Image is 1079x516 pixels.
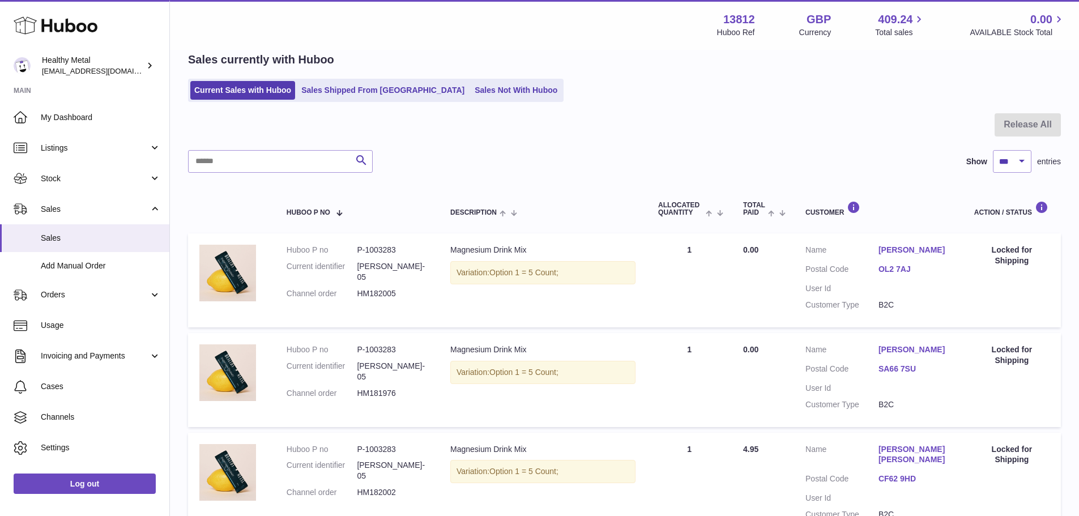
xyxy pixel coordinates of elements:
[357,344,428,355] dd: P-1003283
[450,344,636,355] div: Magnesium Drink Mix
[805,201,952,216] div: Customer
[199,245,256,301] img: Product_31.jpg
[287,361,357,382] dt: Current identifier
[450,444,636,455] div: Magnesium Drink Mix
[970,27,1065,38] span: AVAILABLE Stock Total
[297,81,468,100] a: Sales Shipped From [GEOGRAPHIC_DATA]
[190,81,295,100] a: Current Sales with Huboo
[357,261,428,283] dd: [PERSON_NAME]-05
[805,399,878,410] dt: Customer Type
[805,474,878,487] dt: Postal Code
[805,300,878,310] dt: Customer Type
[875,27,926,38] span: Total sales
[878,344,952,355] a: [PERSON_NAME]
[41,112,161,123] span: My Dashboard
[878,364,952,374] a: SA66 7SU
[41,173,149,184] span: Stock
[14,474,156,494] a: Log out
[14,57,31,74] img: internalAdmin-13812@internal.huboo.com
[357,460,428,481] dd: [PERSON_NAME]-05
[723,12,755,27] strong: 13812
[41,289,149,300] span: Orders
[287,245,357,255] dt: Huboo P no
[743,245,758,254] span: 0.00
[805,344,878,358] dt: Name
[450,261,636,284] div: Variation:
[658,202,703,216] span: ALLOCATED Quantity
[878,444,952,466] a: [PERSON_NAME] [PERSON_NAME]
[878,264,952,275] a: OL2 7AJ
[42,55,144,76] div: Healthy Metal
[42,66,167,75] span: [EMAIL_ADDRESS][DOMAIN_NAME]
[878,474,952,484] a: CF62 9HD
[974,201,1050,216] div: Action / Status
[287,344,357,355] dt: Huboo P no
[41,204,149,215] span: Sales
[805,364,878,377] dt: Postal Code
[743,202,765,216] span: Total paid
[199,344,256,401] img: Product_31.jpg
[805,264,878,278] dt: Postal Code
[875,12,926,38] a: 409.24 Total sales
[970,12,1065,38] a: 0.00 AVAILABLE Stock Total
[41,412,161,423] span: Channels
[966,156,987,167] label: Show
[357,388,428,399] dd: HM181976
[471,81,561,100] a: Sales Not With Huboo
[41,381,161,392] span: Cases
[805,444,878,468] dt: Name
[357,288,428,299] dd: HM182005
[807,12,831,27] strong: GBP
[799,27,831,38] div: Currency
[450,361,636,384] div: Variation:
[287,444,357,455] dt: Huboo P no
[974,444,1050,466] div: Locked for Shipping
[357,444,428,455] dd: P-1003283
[974,245,1050,266] div: Locked for Shipping
[287,209,330,216] span: Huboo P no
[450,209,497,216] span: Description
[805,383,878,394] dt: User Id
[357,487,428,498] dd: HM182002
[878,245,952,255] a: [PERSON_NAME]
[287,388,357,399] dt: Channel order
[805,493,878,504] dt: User Id
[357,361,428,382] dd: [PERSON_NAME]-05
[974,344,1050,366] div: Locked for Shipping
[41,261,161,271] span: Add Manual Order
[199,444,256,501] img: Product_31.jpg
[41,442,161,453] span: Settings
[1030,12,1052,27] span: 0.00
[357,245,428,255] dd: P-1003283
[489,268,558,277] span: Option 1 = 5 Count;
[450,245,636,255] div: Magnesium Drink Mix
[647,333,732,427] td: 1
[489,368,558,377] span: Option 1 = 5 Count;
[489,467,558,476] span: Option 1 = 5 Count;
[41,351,149,361] span: Invoicing and Payments
[287,261,357,283] dt: Current identifier
[743,445,758,454] span: 4.95
[647,233,732,327] td: 1
[717,27,755,38] div: Huboo Ref
[878,300,952,310] dd: B2C
[805,283,878,294] dt: User Id
[878,12,912,27] span: 409.24
[41,143,149,153] span: Listings
[450,460,636,483] div: Variation:
[41,320,161,331] span: Usage
[805,245,878,258] dt: Name
[188,52,334,67] h2: Sales currently with Huboo
[1037,156,1061,167] span: entries
[287,288,357,299] dt: Channel order
[287,487,357,498] dt: Channel order
[743,345,758,354] span: 0.00
[287,460,357,481] dt: Current identifier
[41,233,161,244] span: Sales
[878,399,952,410] dd: B2C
